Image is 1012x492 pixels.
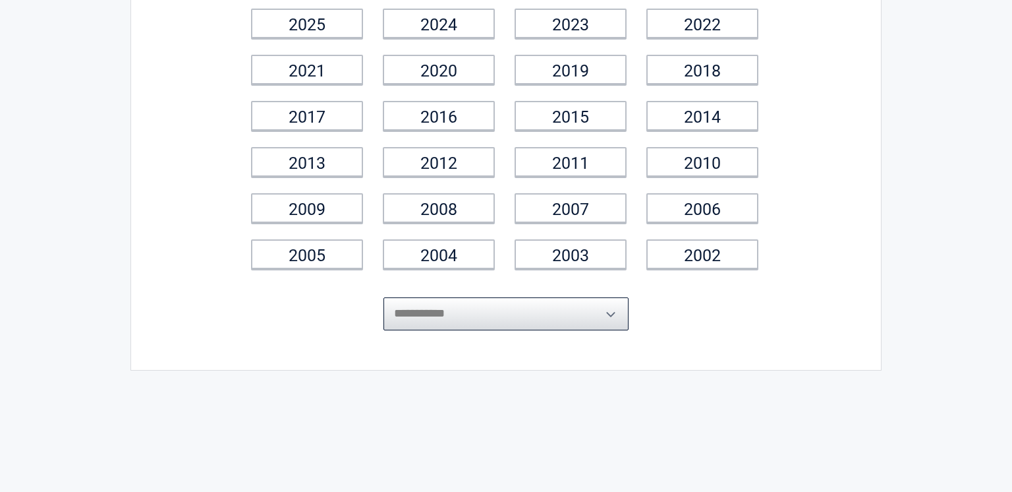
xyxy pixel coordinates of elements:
a: 2011 [515,147,627,177]
a: 2023 [515,9,627,38]
a: 2021 [251,55,363,84]
a: 2008 [383,193,495,223]
a: 2006 [646,193,758,223]
a: 2014 [646,101,758,131]
a: 2004 [383,239,495,269]
a: 2018 [646,55,758,84]
a: 2010 [646,147,758,177]
a: 2003 [515,239,627,269]
a: 2007 [515,193,627,223]
a: 2025 [251,9,363,38]
a: 2015 [515,101,627,131]
a: 2019 [515,55,627,84]
a: 2017 [251,101,363,131]
a: 2024 [383,9,495,38]
a: 2022 [646,9,758,38]
a: 2016 [383,101,495,131]
a: 2013 [251,147,363,177]
a: 2002 [646,239,758,269]
a: 2009 [251,193,363,223]
a: 2005 [251,239,363,269]
a: 2012 [383,147,495,177]
a: 2020 [383,55,495,84]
